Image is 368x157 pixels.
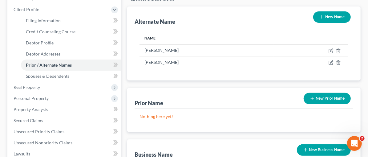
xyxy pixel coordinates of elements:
[140,56,273,68] td: [PERSON_NAME]
[140,114,348,120] p: Nothing here yet!
[9,126,121,137] a: Unsecured Priority Claims
[9,137,121,148] a: Unsecured Nonpriority Claims
[21,71,121,82] a: Spouses & Dependents
[14,140,72,145] span: Unsecured Nonpriority Claims
[26,51,60,56] span: Debtor Addresses
[21,60,121,71] a: Prior / Alternate Names
[140,32,273,44] th: Name
[140,44,273,56] td: [PERSON_NAME]
[21,37,121,48] a: Debtor Profile
[14,7,39,12] span: Client Profile
[9,104,121,115] a: Property Analysis
[304,93,351,104] button: New Prior Name
[26,40,54,45] span: Debtor Profile
[14,151,30,156] span: Lawsuits
[347,136,362,151] iframe: Intercom live chat
[313,11,351,23] button: New Name
[14,96,49,101] span: Personal Property
[21,48,121,60] a: Debtor Addresses
[9,115,121,126] a: Secured Claims
[21,15,121,26] a: Filing Information
[26,29,75,34] span: Credit Counseling Course
[14,107,48,112] span: Property Analysis
[297,144,351,156] button: New Business Name
[14,118,43,123] span: Secured Claims
[14,85,40,90] span: Real Property
[360,136,365,141] span: 2
[26,62,72,68] span: Prior / Alternate Names
[14,129,64,134] span: Unsecured Priority Claims
[26,73,69,79] span: Spouses & Dependents
[21,26,121,37] a: Credit Counseling Course
[135,99,163,107] div: Prior Name
[135,18,175,25] div: Alternate Name
[26,18,61,23] span: Filing Information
